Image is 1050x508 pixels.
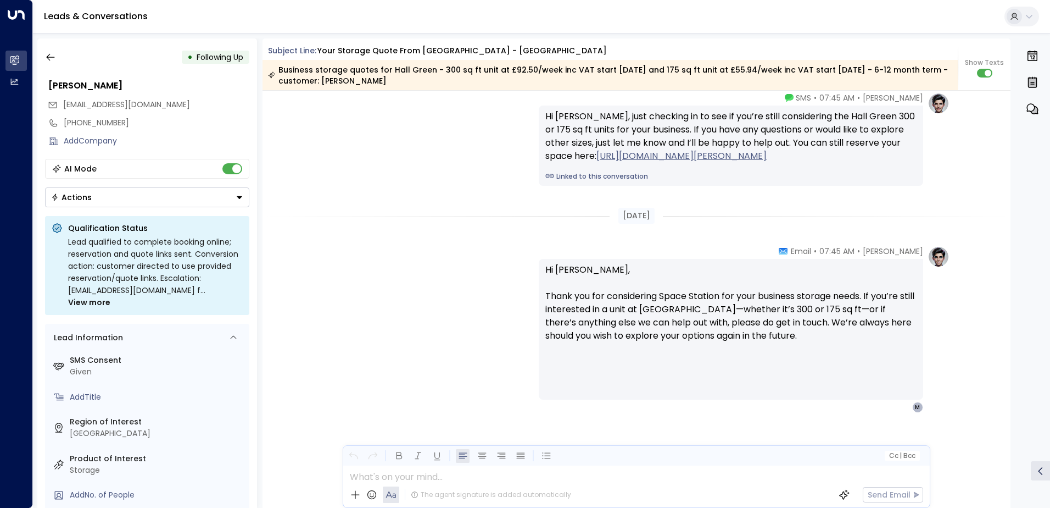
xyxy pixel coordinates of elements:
[814,92,817,103] span: •
[70,355,245,366] label: SMS Consent
[63,99,190,111] span: mvngoods@gmail.com
[63,99,190,110] span: [EMAIL_ADDRESS][DOMAIN_NAME]
[928,92,950,114] img: profile-logo.png
[819,92,854,103] span: 07:45 AM
[791,246,811,257] span: Email
[884,451,919,461] button: Cc|Bcc
[70,428,245,439] div: [GEOGRAPHIC_DATA]
[796,92,811,103] span: SMS
[900,452,902,460] span: |
[70,416,245,428] label: Region of Interest
[411,490,571,500] div: The agent signature is added automatically
[965,58,1004,68] span: Show Texts
[857,246,860,257] span: •
[70,489,245,501] div: AddNo. of People
[863,92,923,103] span: [PERSON_NAME]
[268,64,952,86] div: Business storage quotes for Hall Green - 300 sq ft unit at £92.50/week inc VAT start [DATE] and 1...
[268,45,316,56] span: Subject Line:
[912,402,923,413] div: M
[187,47,193,67] div: •
[64,117,249,129] div: [PHONE_NUMBER]
[863,246,923,257] span: [PERSON_NAME]
[596,150,767,163] a: [URL][DOMAIN_NAME][PERSON_NAME]
[48,79,249,92] div: [PERSON_NAME]
[68,296,110,308] span: View more
[366,449,379,463] button: Redo
[64,163,97,174] div: AI Mode
[45,187,249,207] button: Actions
[197,52,243,63] span: Following Up
[70,453,245,465] label: Product of Interest
[50,332,123,344] div: Lead Information
[545,172,917,181] a: Linked to this conversation
[545,110,917,163] div: Hi [PERSON_NAME], just checking in to see if you’re still considering the Hall Green 300 or 175 s...
[51,192,92,202] div: Actions
[70,391,245,403] div: AddTitle
[814,246,817,257] span: •
[44,10,148,23] a: Leads & Conversations
[68,236,243,308] div: Lead qualified to complete booking online; reservation and quote links sent. Conversion action: c...
[317,45,607,57] div: Your storage quote from [GEOGRAPHIC_DATA] - [GEOGRAPHIC_DATA]
[68,223,243,234] p: Qualification Status
[857,92,860,103] span: •
[347,449,360,463] button: Undo
[618,208,655,224] div: [DATE]
[545,263,917,356] p: Hi [PERSON_NAME], Thank you for considering Space Station for your business storage needs. If you...
[819,246,854,257] span: 07:45 AM
[64,135,249,147] div: AddCompany
[70,366,245,378] div: Given
[45,187,249,207] div: Button group with a nested menu
[70,465,245,476] div: Storage
[928,246,950,268] img: profile-logo.png
[889,452,915,460] span: Cc Bcc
